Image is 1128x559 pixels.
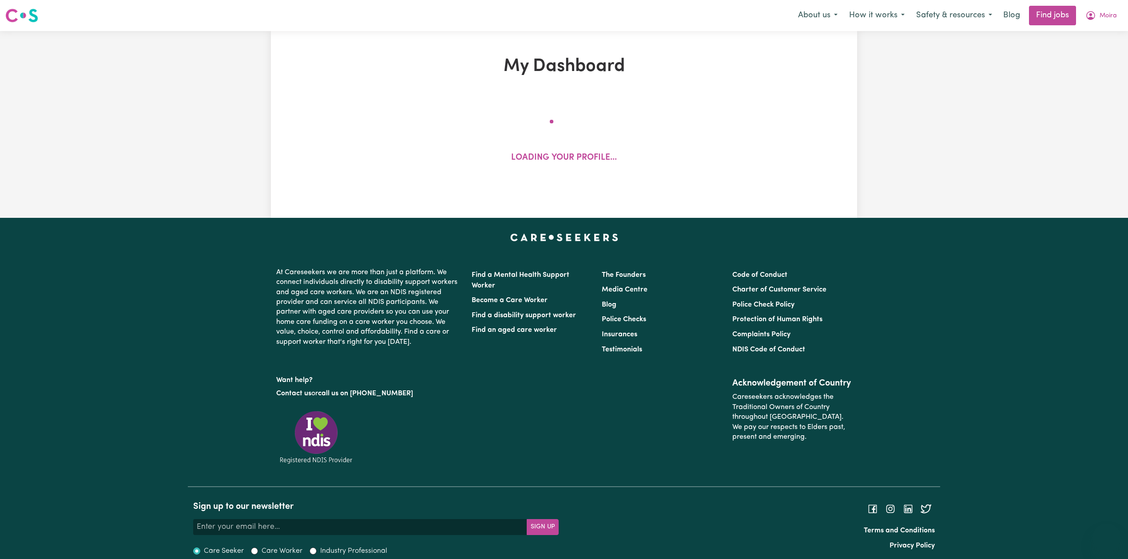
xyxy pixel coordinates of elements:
[602,272,646,279] a: The Founders
[732,389,852,445] p: Careseekers acknowledges the Traditional Owners of Country throughout [GEOGRAPHIC_DATA]. We pay o...
[472,297,548,304] a: Become a Care Worker
[602,346,642,353] a: Testimonials
[885,505,896,512] a: Follow Careseekers on Instagram
[276,372,461,385] p: Want help?
[472,327,557,334] a: Find an aged care worker
[527,519,559,535] button: Subscribe
[843,6,910,25] button: How it works
[5,5,38,26] a: Careseekers logo
[262,546,302,556] label: Care Worker
[867,505,878,512] a: Follow Careseekers on Facebook
[472,312,576,319] a: Find a disability support worker
[732,272,787,279] a: Code of Conduct
[864,527,935,534] a: Terms and Conditions
[320,546,387,556] label: Industry Professional
[276,390,311,397] a: Contact us
[732,331,790,338] a: Complaints Policy
[602,331,637,338] a: Insurances
[602,301,616,308] a: Blog
[732,286,826,293] a: Charter of Customer Service
[193,519,527,535] input: Enter your email here...
[732,316,822,323] a: Protection of Human Rights
[903,505,914,512] a: Follow Careseekers on LinkedIn
[374,56,754,77] h1: My Dashboard
[890,542,935,549] a: Privacy Policy
[511,152,617,165] p: Loading your profile...
[472,272,569,289] a: Find a Mental Health Support Worker
[276,409,356,465] img: Registered NDIS provider
[732,378,852,389] h2: Acknowledgement of Country
[921,505,931,512] a: Follow Careseekers on Twitter
[732,301,794,308] a: Police Check Policy
[602,316,646,323] a: Police Checks
[1092,524,1121,552] iframe: Button to launch messaging window
[193,501,559,512] h2: Sign up to our newsletter
[204,546,244,556] label: Care Seeker
[510,234,618,241] a: Careseekers home page
[602,286,647,293] a: Media Centre
[5,8,38,24] img: Careseekers logo
[910,6,998,25] button: Safety & resources
[318,390,413,397] a: call us on [PHONE_NUMBER]
[1080,6,1123,25] button: My Account
[276,385,461,402] p: or
[1100,11,1117,21] span: Moira
[276,264,461,350] p: At Careseekers we are more than just a platform. We connect individuals directly to disability su...
[1029,6,1076,25] a: Find jobs
[998,6,1025,25] a: Blog
[792,6,843,25] button: About us
[732,346,805,353] a: NDIS Code of Conduct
